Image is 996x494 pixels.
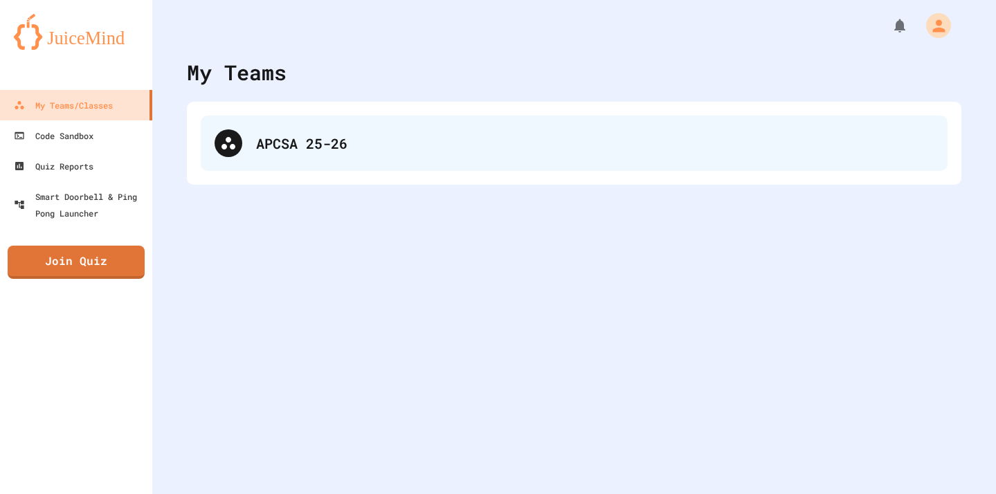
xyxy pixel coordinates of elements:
a: Join Quiz [8,246,145,279]
div: My Account [912,10,954,42]
div: APCSA 25-26 [201,116,948,171]
div: APCSA 25-26 [256,133,934,154]
div: Code Sandbox [14,127,93,144]
div: Smart Doorbell & Ping Pong Launcher [14,188,147,221]
div: Quiz Reports [14,158,93,174]
div: My Teams [187,57,287,88]
img: logo-orange.svg [14,14,138,50]
div: My Teams/Classes [14,97,113,113]
div: My Notifications [866,14,912,37]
